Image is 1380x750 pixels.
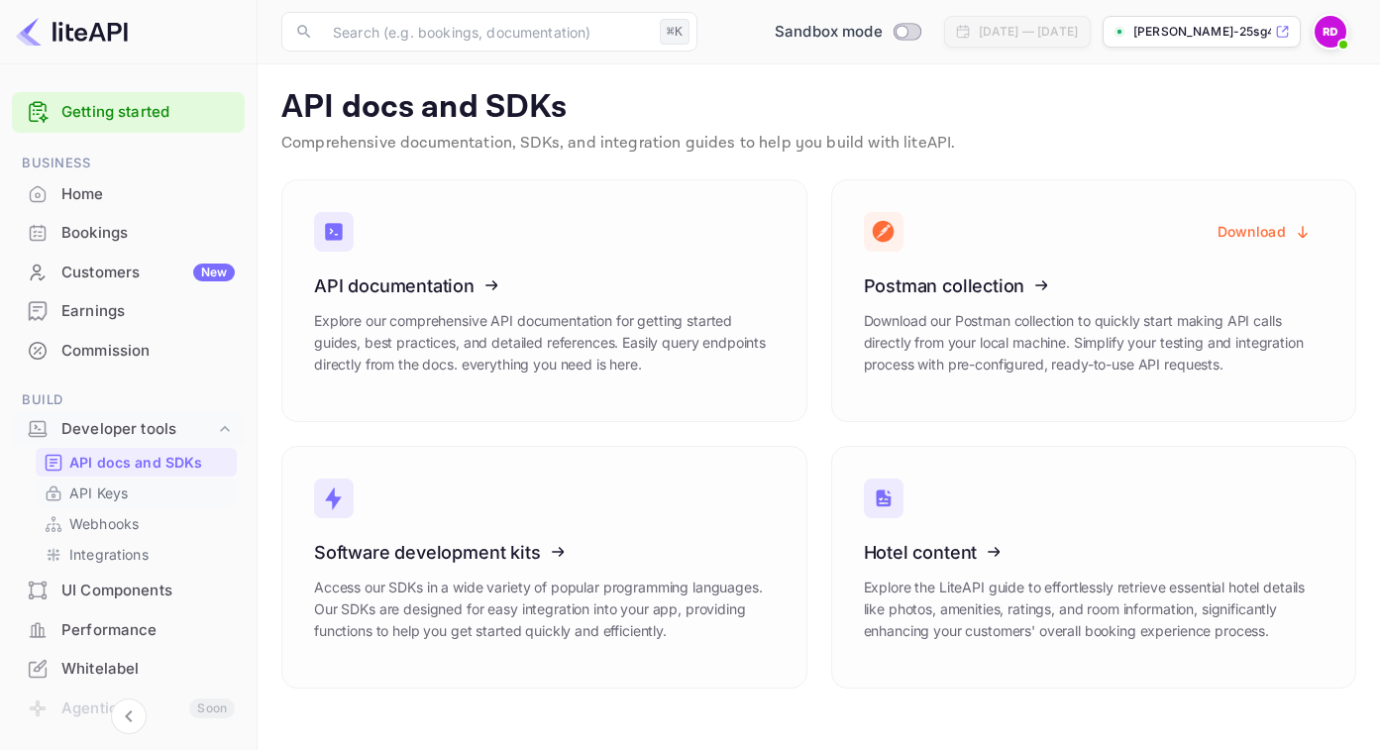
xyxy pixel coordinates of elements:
h3: Postman collection [864,275,1325,296]
span: Build [12,389,245,411]
p: Webhooks [69,513,139,534]
a: CustomersNew [12,254,245,290]
div: API Keys [36,479,237,507]
div: Integrations [36,540,237,569]
p: Access our SDKs in a wide variety of popular programming languages. Our SDKs are designed for eas... [314,577,775,642]
a: Integrations [44,544,229,565]
div: Home [12,175,245,214]
div: Bookings [61,222,235,245]
span: Sandbox mode [775,21,883,44]
div: Getting started [12,92,245,133]
div: New [193,264,235,281]
h3: API documentation [314,275,775,296]
a: Whitelabel [12,650,245,687]
p: [PERSON_NAME]-25sg4.nui... [1133,23,1271,41]
div: ⌘K [660,19,690,45]
a: Hotel contentExplore the LiteAPI guide to effortlessly retrieve essential hotel details like phot... [831,446,1357,689]
p: Comprehensive documentation, SDKs, and integration guides to help you build with liteAPI. [281,132,1356,156]
p: Integrations [69,544,149,565]
h3: Hotel content [864,542,1325,563]
p: API docs and SDKs [281,88,1356,128]
a: Bookings [12,214,245,251]
div: Earnings [12,292,245,331]
div: Developer tools [12,412,245,447]
a: Home [12,175,245,212]
a: Software development kitsAccess our SDKs in a wide variety of popular programming languages. Our ... [281,446,807,689]
div: Whitelabel [12,650,245,689]
div: Switch to Production mode [767,21,928,44]
div: Performance [61,619,235,642]
div: UI Components [12,572,245,610]
a: UI Components [12,572,245,608]
div: Performance [12,611,245,650]
a: Commission [12,332,245,369]
p: API docs and SDKs [69,452,203,473]
h3: Software development kits [314,542,775,563]
p: API Keys [69,482,128,503]
a: API Keys [44,482,229,503]
p: Download our Postman collection to quickly start making API calls directly from your local machin... [864,310,1325,375]
button: Collapse navigation [111,698,147,734]
div: Home [61,183,235,206]
a: Getting started [61,101,235,124]
a: Webhooks [44,513,229,534]
button: Download [1206,212,1324,251]
a: API docs and SDKs [44,452,229,473]
p: Explore the LiteAPI guide to effortlessly retrieve essential hotel details like photos, amenities... [864,577,1325,642]
a: Performance [12,611,245,648]
span: Business [12,153,245,174]
div: [DATE] — [DATE] [979,23,1078,41]
div: Webhooks [36,509,237,538]
div: Commission [12,332,245,371]
div: Developer tools [61,418,215,441]
img: LiteAPI logo [16,16,128,48]
img: Renan Duarte [1315,16,1346,48]
div: API docs and SDKs [36,448,237,477]
div: CustomersNew [12,254,245,292]
div: Earnings [61,300,235,323]
div: Whitelabel [61,658,235,681]
input: Search (e.g. bookings, documentation) [321,12,652,52]
div: Bookings [12,214,245,253]
div: Commission [61,340,235,363]
a: API documentationExplore our comprehensive API documentation for getting started guides, best pra... [281,179,807,422]
p: Explore our comprehensive API documentation for getting started guides, best practices, and detai... [314,310,775,375]
div: Customers [61,262,235,284]
div: UI Components [61,580,235,602]
a: Earnings [12,292,245,329]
